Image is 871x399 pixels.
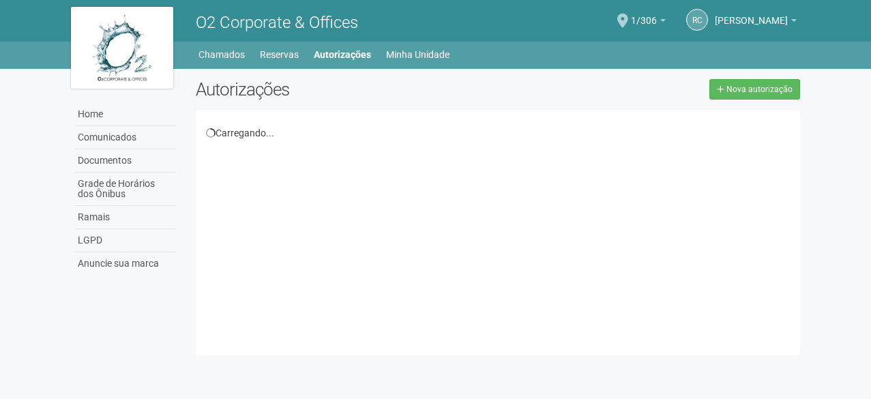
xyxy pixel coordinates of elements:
a: Documentos [74,149,175,173]
h2: Autorizações [196,79,488,100]
a: Minha Unidade [386,45,449,64]
a: [PERSON_NAME] [715,17,797,28]
span: Nova autorização [726,85,793,94]
a: Reservas [260,45,299,64]
span: O2 Corporate & Offices [196,13,358,32]
a: Autorizações [314,45,371,64]
a: Comunicados [74,126,175,149]
a: LGPD [74,229,175,252]
a: Home [74,103,175,126]
a: Chamados [198,45,245,64]
a: Ramais [74,206,175,229]
a: Nova autorização [709,79,800,100]
a: RC [686,9,708,31]
span: ROSANGELADO CARMO GUIMARAES [715,2,788,26]
a: Anuncie sua marca [74,252,175,275]
a: 1/306 [631,17,666,28]
div: Carregando... [206,127,791,139]
span: 1/306 [631,2,657,26]
img: logo.jpg [71,7,173,89]
a: Grade de Horários dos Ônibus [74,173,175,206]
